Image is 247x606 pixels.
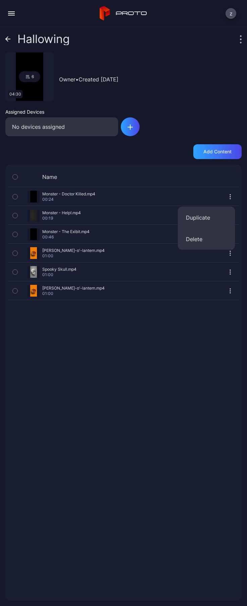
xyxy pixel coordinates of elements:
[226,8,236,19] button: z
[193,144,242,159] button: Add content
[178,207,235,228] button: Duplicate
[22,174,220,180] div: Name
[5,117,118,136] div: No devices assigned
[19,71,40,82] div: 6
[17,33,238,45] div: Hallowing
[5,109,118,115] div: Assigned Devices
[178,228,235,250] button: Delete
[203,149,232,154] div: Add content
[59,58,242,101] div: Owner • Created [DATE]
